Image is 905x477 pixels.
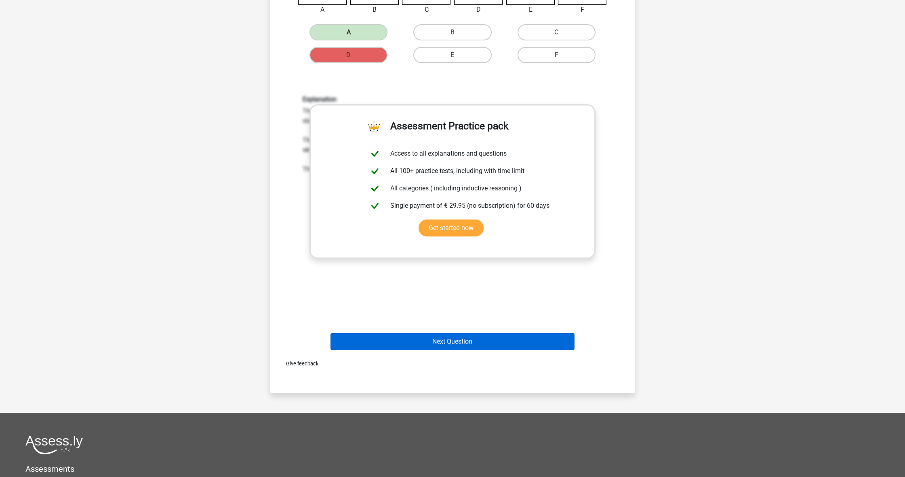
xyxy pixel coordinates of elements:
[413,24,491,40] label: B
[500,5,561,15] div: E
[280,361,318,367] span: Give feedback
[448,5,509,15] div: D
[518,24,596,40] label: C
[25,464,880,474] h5: Assessments
[303,95,602,103] h6: Explanation
[309,47,387,63] label: D
[309,24,387,40] label: A
[396,5,457,15] div: C
[552,5,613,15] div: F
[292,5,353,15] div: A
[419,220,484,236] a: Get started now
[330,333,575,350] button: Next Question
[518,47,596,63] label: F
[413,47,491,63] label: E
[25,435,83,454] img: Assessly logo
[344,5,405,15] div: B
[297,95,608,174] div: The red dot moves from the bottom left to the top right of the figure. If the dot is at the very ...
